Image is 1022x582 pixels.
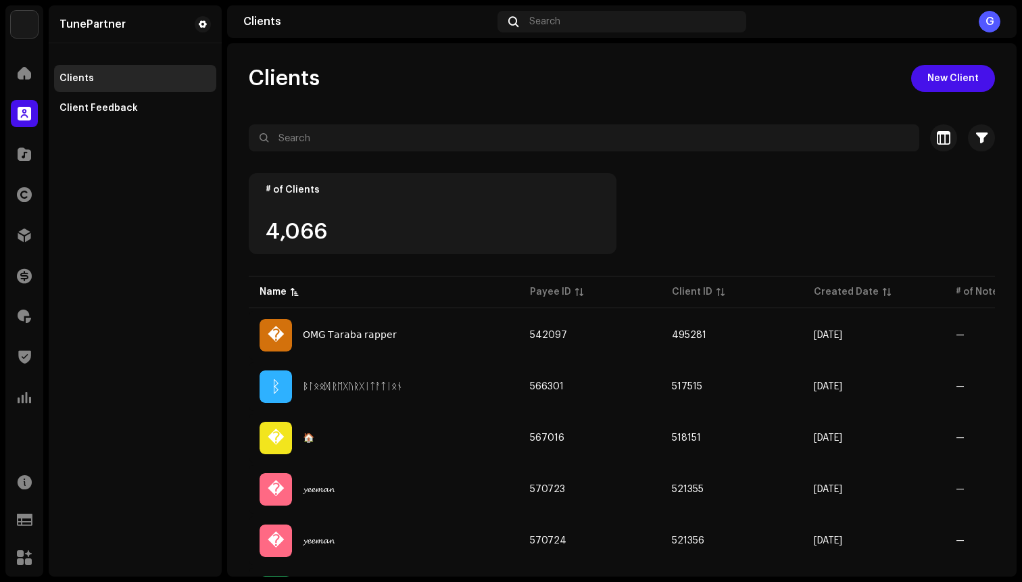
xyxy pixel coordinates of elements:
span: 517515 [672,382,702,391]
div: # of Clients [266,185,600,195]
span: May 20, 2024 [814,433,842,443]
span: 518151 [672,433,701,443]
div: 🏠 [303,433,314,443]
div: � [260,473,292,506]
div: � [260,422,292,454]
div: ᛒ [260,370,292,403]
span: 570724 [530,536,566,545]
div: 𝖮𝖬𝖦 𝖳𝖺𝗋𝖺𝖻𝖺 𝗋𝖺𝗉𝗉𝖾𝗋 [303,331,397,340]
span: May 18, 2024 [814,382,842,391]
span: 566301 [530,382,564,391]
button: New Client [911,65,995,92]
img: bb549e82-3f54-41b5-8d74-ce06bd45c366 [11,11,38,38]
span: May 31, 2024 [814,485,842,494]
div: 𝔂𝓮𝓮𝓶𝓪𝓷 [303,485,335,494]
div: 𝔂𝓮𝓮𝓶𝓪𝓷 [303,536,335,545]
div: Clients [59,73,94,84]
re-m-nav-item: Client Feedback [54,95,216,122]
span: Clients [249,65,320,92]
div: � [260,319,292,351]
span: 567016 [530,433,564,443]
span: May 31, 2024 [814,536,842,545]
div: Clients [243,16,492,27]
div: Created Date [814,285,879,299]
div: G [979,11,1000,32]
div: Payee ID [530,285,571,299]
span: 495281 [672,331,706,340]
span: 521355 [672,485,704,494]
div: Client ID [672,285,712,299]
span: New Client [927,65,979,92]
span: Apr 8, 2024 [814,331,842,340]
div: Client Feedback [59,103,138,114]
div: Name [260,285,287,299]
span: Search [529,16,560,27]
div: ᛒᛚᛟᛟᛞ ᚱᛖᚷᚢᚱᚷᛁᛏᚨᛏᛁᛟᚾ [303,382,402,391]
span: 570723 [530,485,565,494]
re-m-nav-item: Clients [54,65,216,92]
re-o-card-value: # of Clients [249,173,616,254]
div: � [260,525,292,557]
div: TunePartner [59,19,126,30]
span: 542097 [530,331,567,340]
span: 521356 [672,536,704,545]
input: Search [249,124,919,151]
